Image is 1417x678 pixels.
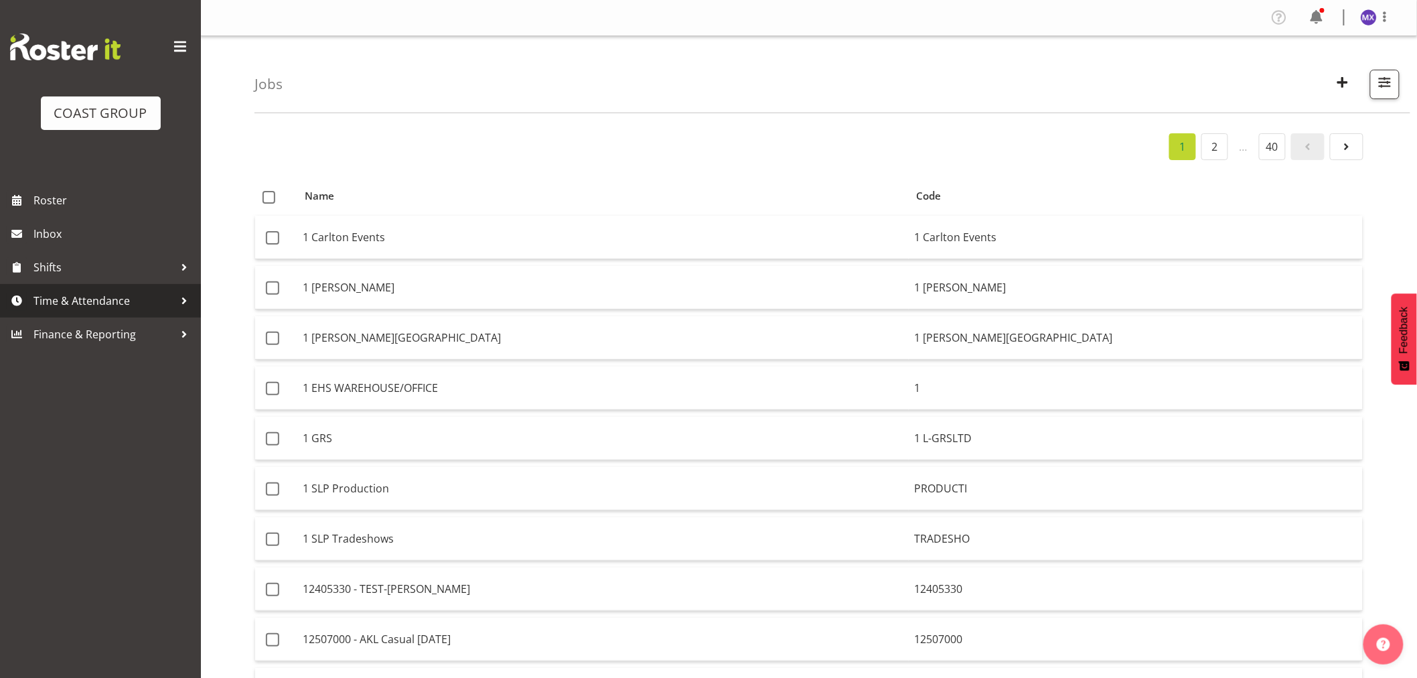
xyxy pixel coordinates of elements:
div: COAST GROUP [54,103,147,123]
td: 12507000 [909,618,1363,661]
td: 1 Carlton Events [909,216,1363,259]
button: Create New Job [1329,70,1357,99]
td: 1 EHS WAREHOUSE/OFFICE [297,366,909,410]
td: 12507000 - AKL Casual [DATE] [297,618,909,661]
span: Name [305,188,334,204]
td: 1 [909,366,1363,410]
a: 2 [1201,133,1228,160]
td: TRADESHO [909,517,1363,561]
td: 1 [PERSON_NAME][GEOGRAPHIC_DATA] [297,316,909,360]
td: 1 [PERSON_NAME] [297,266,909,310]
img: Rosterit website logo [10,33,121,60]
img: help-xxl-2.png [1377,638,1390,651]
span: Finance & Reporting [33,324,174,344]
span: Inbox [33,224,194,244]
td: 1 L-GRSLTD [909,417,1363,460]
button: Filter Jobs [1370,70,1400,99]
span: Roster [33,190,194,210]
td: 1 SLP Production [297,467,909,511]
td: 1 SLP Tradeshows [297,517,909,561]
td: 1 [PERSON_NAME][GEOGRAPHIC_DATA] [909,316,1363,360]
td: 1 Carlton Events [297,216,909,259]
span: Shifts [33,257,174,277]
td: 12405330 [909,567,1363,611]
span: Code [916,188,941,204]
td: 1 [PERSON_NAME] [909,266,1363,310]
span: Time & Attendance [33,291,174,311]
a: 40 [1259,133,1286,160]
h4: Jobs [254,76,283,92]
td: 1 GRS [297,417,909,460]
td: PRODUCTI [909,467,1363,511]
span: Feedback [1398,307,1410,354]
button: Feedback - Show survey [1392,293,1417,385]
td: 12405330 - TEST-[PERSON_NAME] [297,567,909,611]
img: michelle-xiang8229.jpg [1361,9,1377,25]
